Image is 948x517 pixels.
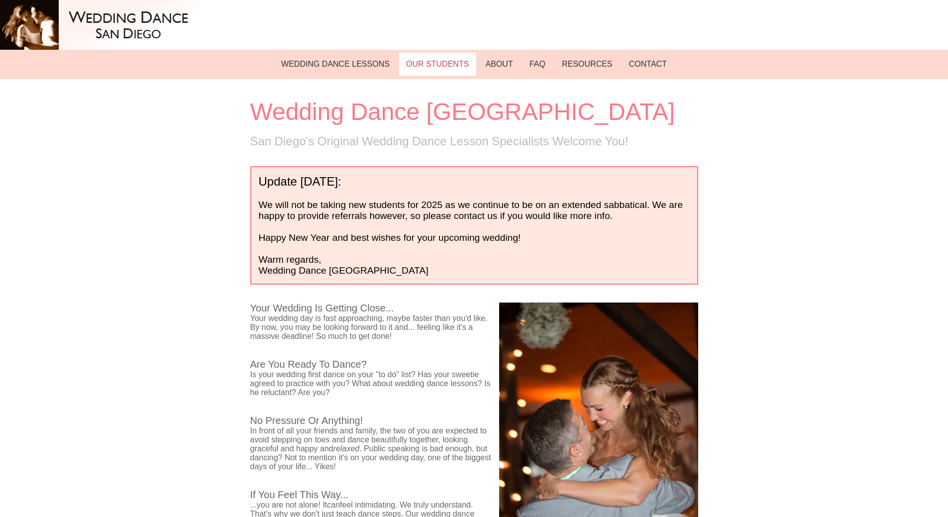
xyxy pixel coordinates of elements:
[399,53,476,76] a: OUR STUDENTS
[259,232,690,243] p: Happy New Year and best wishes for your upcoming wedding!
[259,200,690,221] p: We will not be taking new students for 2025 as we continue to be on an extended sabbatical. We ar...
[274,53,397,76] a: WEDDING DANCE LESSONS
[622,53,674,76] a: CONTACT
[250,314,698,341] p: Your wedding day is fast approaching, maybe faster than you'd like. By now, you may be looking fo...
[250,426,698,471] p: In front of all your friends and family, the two of you are expected to avoid stepping on toes an...
[333,444,359,453] em: relaxed
[250,134,698,148] h2: San Diego's Original Wedding Dance Lesson Specialists Welcome You!
[555,53,620,76] a: RESOURCES
[250,98,698,125] h1: Wedding Dance [GEOGRAPHIC_DATA]
[250,415,698,426] h3: No Pressure Or Anything!
[250,359,698,370] h3: Are You Ready To Dance?
[259,175,690,189] h3: Update [DATE]:
[250,303,698,314] h3: Your Wedding Is Getting Close...
[250,489,698,501] h3: If You Feel This Way...
[327,501,340,509] em: can
[478,53,520,76] a: ABOUT
[259,265,690,276] p: Wedding Dance [GEOGRAPHIC_DATA]
[250,166,698,285] div: Warm regards,
[523,53,553,76] a: FAQ
[250,370,698,397] p: Is your wedding first dance on your "to do" list? Has your sweetie agreed to practice with you? W...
